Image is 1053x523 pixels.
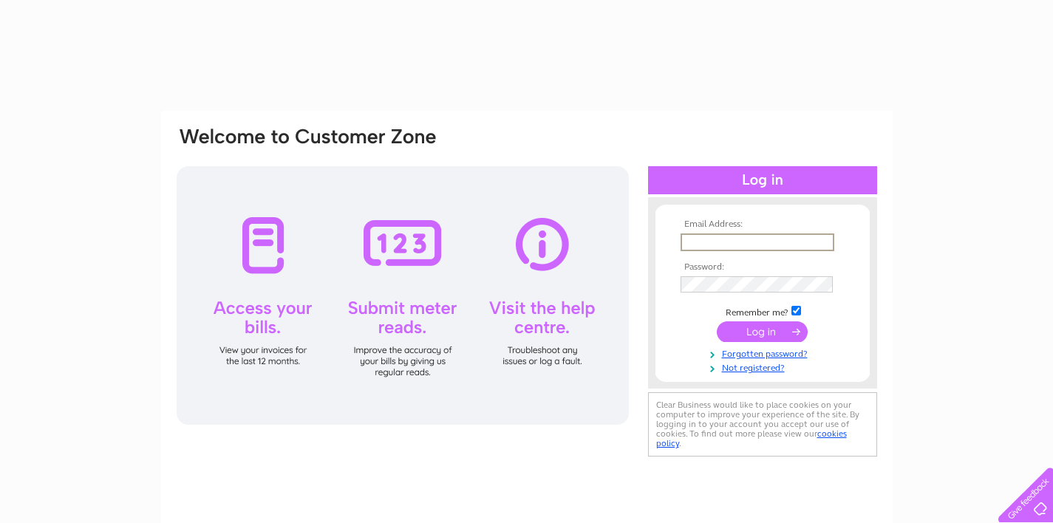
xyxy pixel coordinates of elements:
a: Forgotten password? [681,346,848,360]
td: Remember me? [677,304,848,318]
a: Not registered? [681,360,848,374]
th: Password: [677,262,848,273]
input: Submit [717,321,808,342]
th: Email Address: [677,219,848,230]
a: cookies policy [656,428,847,448]
div: Clear Business would like to place cookies on your computer to improve your experience of the sit... [648,392,877,457]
